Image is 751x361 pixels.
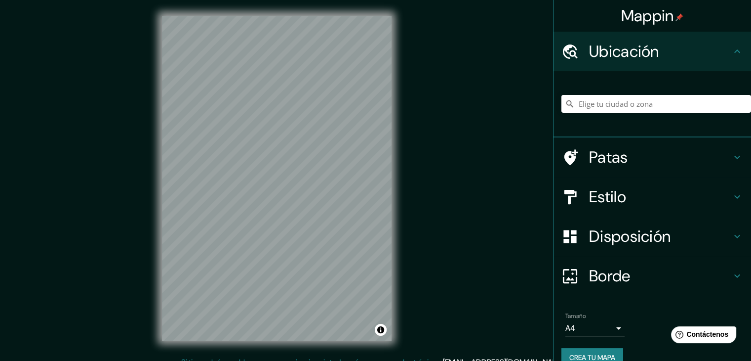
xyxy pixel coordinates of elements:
font: A4 [565,323,575,333]
div: Patas [553,137,751,177]
input: Elige tu ciudad o zona [561,95,751,113]
div: Disposición [553,217,751,256]
font: Ubicación [589,41,659,62]
div: Borde [553,256,751,296]
font: Tamaño [565,312,586,320]
font: Disposición [589,226,671,247]
div: Estilo [553,177,751,217]
div: A4 [565,320,625,336]
canvas: Mapa [162,16,392,341]
iframe: Lanzador de widgets de ayuda [663,322,740,350]
font: Borde [589,266,631,286]
div: Ubicación [553,32,751,71]
font: Patas [589,147,628,168]
img: pin-icon.png [675,13,683,21]
font: Estilo [589,186,626,207]
font: Mappin [621,5,674,26]
button: Activar o desactivar atribución [375,324,387,336]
